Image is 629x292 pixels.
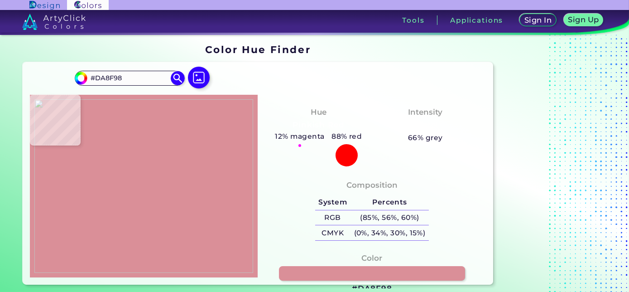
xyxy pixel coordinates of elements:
img: logo_artyclick_colors_white.svg [22,14,86,30]
h4: Intensity [408,106,442,119]
img: icon picture [188,67,210,88]
h5: 66% grey [408,132,443,144]
h5: System [315,195,351,210]
h4: Color [361,252,382,265]
h3: Pinkish Red [289,120,348,131]
h5: (0%, 34%, 30%, 15%) [351,225,429,240]
h5: Sign In [526,17,551,24]
input: type color.. [87,72,172,84]
h1: Color Hue Finder [205,43,311,56]
img: ArtyClick Design logo [29,1,60,10]
h3: Pastel [408,120,442,131]
a: Sign In [521,15,555,26]
h5: Sign Up [570,16,598,23]
img: 0039ee13-4f7c-489c-a473-34e77cac6baa [34,99,254,273]
iframe: Advertisement [497,41,610,288]
h5: (85%, 56%, 60%) [351,210,429,225]
h3: Tools [402,17,424,24]
h5: Percents [351,195,429,210]
h4: Hue [311,106,327,119]
img: icon search [171,71,184,85]
a: Sign Up [566,15,601,26]
h5: RGB [315,210,351,225]
h3: Applications [450,17,503,24]
h5: 12% magenta [272,131,328,142]
h4: Composition [346,179,398,192]
h5: 88% red [328,131,365,142]
h5: CMYK [315,225,351,240]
